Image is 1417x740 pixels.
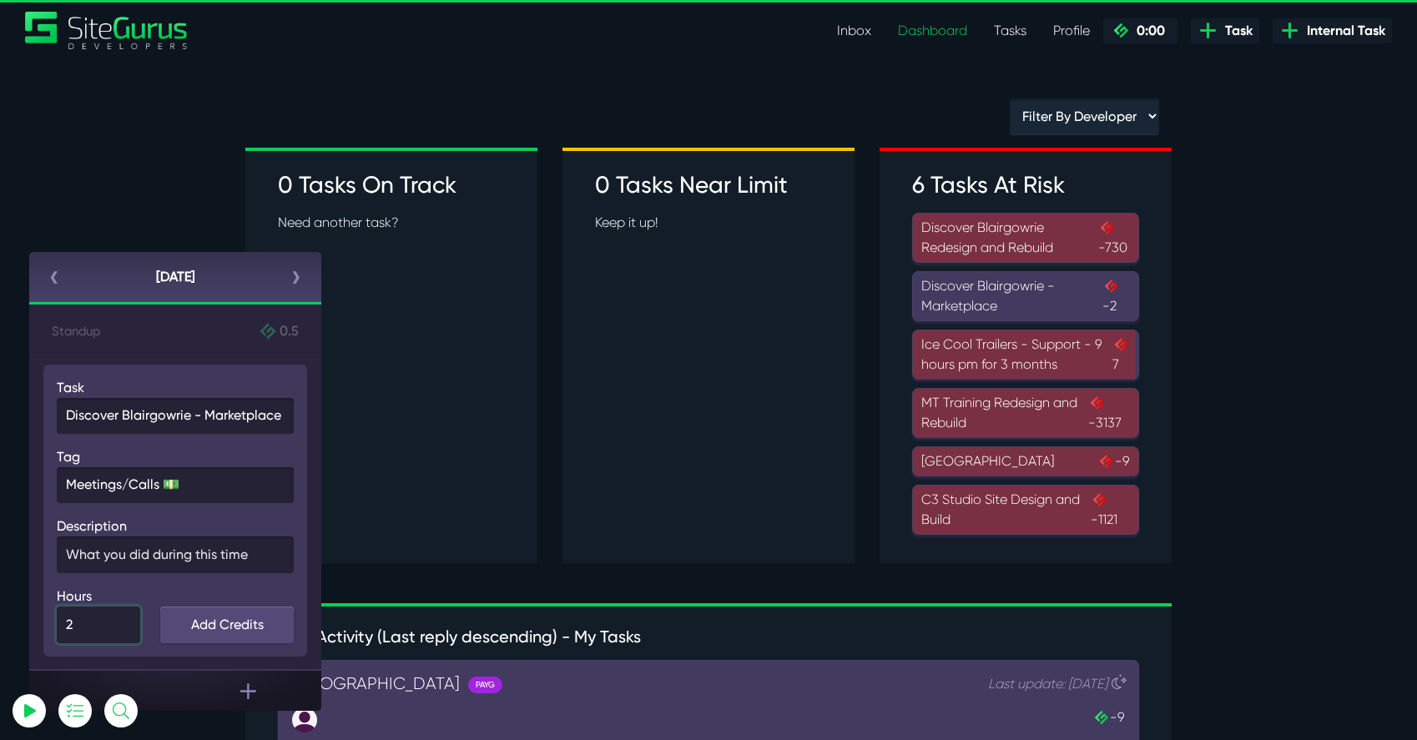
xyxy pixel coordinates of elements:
span: -730 [1098,218,1131,258]
span: 0:00 [1130,23,1165,38]
div: [GEOGRAPHIC_DATA] [921,451,1130,471]
a: MT Training Redesign and Rebuild-3137 [912,388,1139,438]
a: [GEOGRAPHIC_DATA]-9 [912,446,1139,476]
a: Task [1191,18,1259,43]
h3: 0 Tasks On Track [278,171,505,199]
a: SiteGurus [25,12,189,49]
div: Ice Cool Trailers - Support - 9 hours pm for 3 months [921,335,1130,375]
label: Description [28,264,98,284]
div: Discover Blairgowrie Redesign and Rebuild [921,218,1130,258]
div: C3 Studio Site Design and Build [921,490,1130,530]
span: -9 [1097,451,1130,471]
div: Standup [23,54,83,105]
div: MT Training Redesign and Rebuild [921,393,1130,433]
span: -3137 [1088,393,1130,433]
a: Tasks [981,14,1040,48]
h5: Task Activity (Last reply descending) - My Tasks [278,627,1139,647]
h3: 0 Tasks Near Limit [595,171,822,199]
h3: 6 Tasks At Risk [912,171,1139,199]
a: 0:00 [1103,18,1177,43]
img: Sitegurus Logo [25,12,189,49]
div: Discover Blairgowrie - Marketplace [921,276,1130,316]
p: Last update: [DATE] [988,674,1125,694]
p: Time: 0:30 [230,54,270,105]
span: Internal Task [1300,21,1385,41]
a: Inbox [824,14,885,48]
div: PAYG [468,677,502,693]
a: [GEOGRAPHIC_DATA] [292,674,460,693]
a: Ice Cool Trailers - Support - 9 hours pm for 3 months7 [912,330,1139,380]
span: -1121 [1091,490,1130,530]
span: 7 [1112,335,1130,375]
label: Task [28,126,55,146]
input: 0 [28,355,111,391]
a: Internal Task [1273,18,1392,43]
a: C3 Studio Site Design and Build-1121 [912,485,1139,535]
span: Task [1218,21,1253,41]
p: Keep it up! [595,213,822,233]
span: -2 [1102,276,1130,316]
span: -9 [1092,707,1125,727]
a: Discover Blairgowrie Redesign and Rebuild-730 [912,213,1139,263]
a: Discover Blairgowrie - Marketplace-2 [912,271,1139,321]
label: Tag [28,195,51,215]
label: Hours [28,335,63,355]
a: Profile [1040,14,1103,48]
p: Need another task? [278,213,505,233]
input: What you did during this time [28,284,265,321]
a: Add Credits [131,355,265,391]
a: Dashboard [885,14,981,48]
